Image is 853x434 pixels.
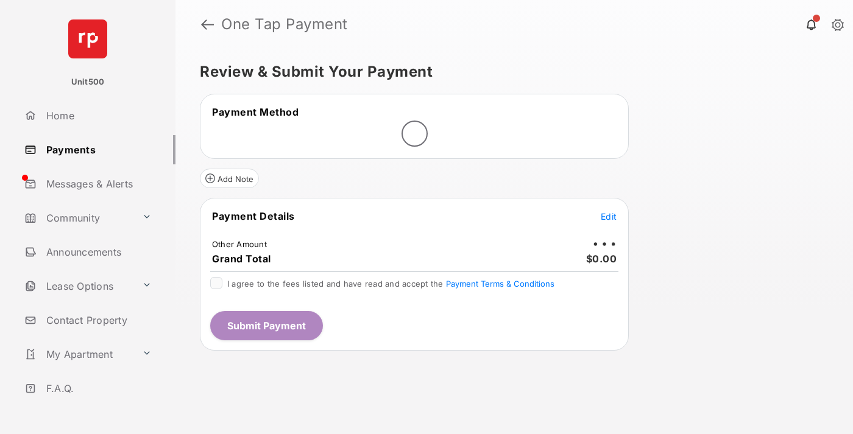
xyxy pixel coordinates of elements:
[212,210,295,222] span: Payment Details
[19,169,175,198] a: Messages & Alerts
[601,210,617,222] button: Edit
[211,239,267,250] td: Other Amount
[212,253,271,265] span: Grand Total
[446,279,554,289] button: I agree to the fees listed and have read and accept the
[19,101,175,130] a: Home
[200,169,259,188] button: Add Note
[71,76,105,88] p: Unit500
[19,203,137,233] a: Community
[227,279,554,289] span: I agree to the fees listed and have read and accept the
[68,19,107,58] img: svg+xml;base64,PHN2ZyB4bWxucz0iaHR0cDovL3d3dy53My5vcmcvMjAwMC9zdmciIHdpZHRoPSI2NCIgaGVpZ2h0PSI2NC...
[19,135,175,164] a: Payments
[221,17,348,32] strong: One Tap Payment
[210,311,323,340] button: Submit Payment
[19,271,137,301] a: Lease Options
[212,106,299,118] span: Payment Method
[19,374,175,403] a: F.A.Q.
[586,253,617,265] span: $0.00
[19,237,175,267] a: Announcements
[200,65,819,79] h5: Review & Submit Your Payment
[19,306,175,335] a: Contact Property
[19,340,137,369] a: My Apartment
[601,211,617,222] span: Edit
